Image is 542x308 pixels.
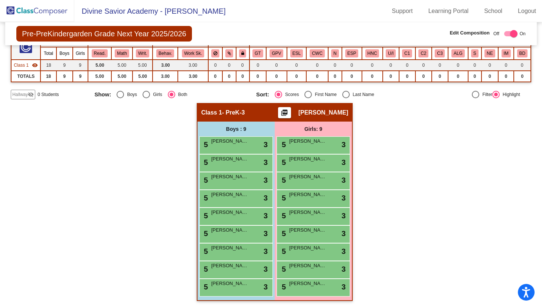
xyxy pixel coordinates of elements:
[342,228,346,239] span: 3
[399,60,415,71] td: 0
[498,71,514,82] td: 0
[289,226,326,234] span: [PERSON_NAME]
[222,47,236,60] th: Keep with students
[386,49,396,57] button: U/I
[124,91,137,98] div: Boys
[11,71,40,82] td: TOTALS
[256,91,412,98] mat-radio-group: Select an option
[74,5,226,17] span: Divine Savior Academy - [PERSON_NAME]
[287,71,306,82] td: 0
[342,139,346,150] span: 3
[264,192,268,203] span: 3
[290,49,303,57] button: ESL
[202,176,208,184] span: 5
[500,91,520,98] div: Highlight
[493,30,499,37] span: Off
[280,140,286,149] span: 5
[342,192,346,203] span: 3
[211,191,248,198] span: [PERSON_NAME] [PERSON_NAME]
[448,47,468,60] th: Algebra
[94,91,111,98] span: Show:
[306,47,328,60] th: Called Worker Child
[280,265,286,273] span: 5
[481,47,499,60] th: Not Enrolled
[266,71,287,82] td: 0
[73,71,88,82] td: 9
[264,246,268,257] span: 3
[342,246,346,257] span: 3
[451,49,465,57] button: ALG
[289,262,326,269] span: [PERSON_NAME]
[399,47,415,60] th: Course 1
[256,91,269,98] span: Sort:
[264,157,268,168] span: 3
[111,60,133,71] td: 5.00
[418,49,428,57] button: C2
[310,49,324,57] button: CWC
[222,60,236,71] td: 0
[236,71,249,82] td: 0
[362,60,383,71] td: 0
[448,60,468,71] td: 0
[11,60,40,71] td: Enza Russoniello - PreK-3
[37,91,59,98] span: 0 Students
[342,47,362,60] th: Educational Support Plan (IEP or 504)
[136,49,149,57] button: Writ.
[133,71,153,82] td: 5.00
[208,60,222,71] td: 0
[517,49,528,57] button: BD
[40,47,56,60] th: Total
[383,60,399,71] td: 0
[365,49,379,57] button: HNC
[289,155,326,163] span: [PERSON_NAME]
[514,60,531,71] td: 0
[28,92,34,97] mat-icon: visibility_off
[280,212,286,220] span: 5
[264,228,268,239] span: 3
[249,71,267,82] td: 0
[345,49,359,57] button: ESP
[211,244,248,252] span: [PERSON_NAME]
[178,71,208,82] td: 3.00
[471,49,479,57] button: S
[289,280,326,287] span: [PERSON_NAME]
[32,62,38,68] mat-icon: visibility
[202,158,208,166] span: 5
[342,281,346,292] span: 3
[150,91,162,98] div: Girls
[222,109,245,116] span: - PreK-3
[178,60,208,71] td: 3.00
[514,71,531,82] td: 0
[502,49,511,57] button: IM
[479,91,492,98] div: Filter
[448,71,468,82] td: 0
[481,60,499,71] td: 0
[468,71,481,82] td: 0
[484,49,495,57] button: NE
[73,47,88,60] th: Girls
[249,47,267,60] th: Gifted and Talented
[278,107,291,118] button: Print Students Details
[202,212,208,220] span: 5
[275,122,352,136] div: Girls: 9
[202,247,208,255] span: 5
[88,71,111,82] td: 5.00
[211,155,248,163] span: [PERSON_NAME]
[342,60,362,71] td: 0
[249,60,267,71] td: 0
[383,47,399,60] th: Unidentified
[202,265,208,273] span: 5
[40,71,56,82] td: 18
[289,138,326,145] span: [PERSON_NAME]
[422,5,475,17] a: Learning Portal
[12,91,28,98] span: Hallway
[133,60,153,71] td: 5.00
[94,91,250,98] mat-radio-group: Select an option
[432,47,448,60] th: Course 3
[362,71,383,82] td: 0
[342,264,346,275] span: 3
[306,71,328,82] td: 0
[211,226,248,234] span: [PERSON_NAME]
[362,47,383,60] th: High Need Communication Parent
[399,71,415,82] td: 0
